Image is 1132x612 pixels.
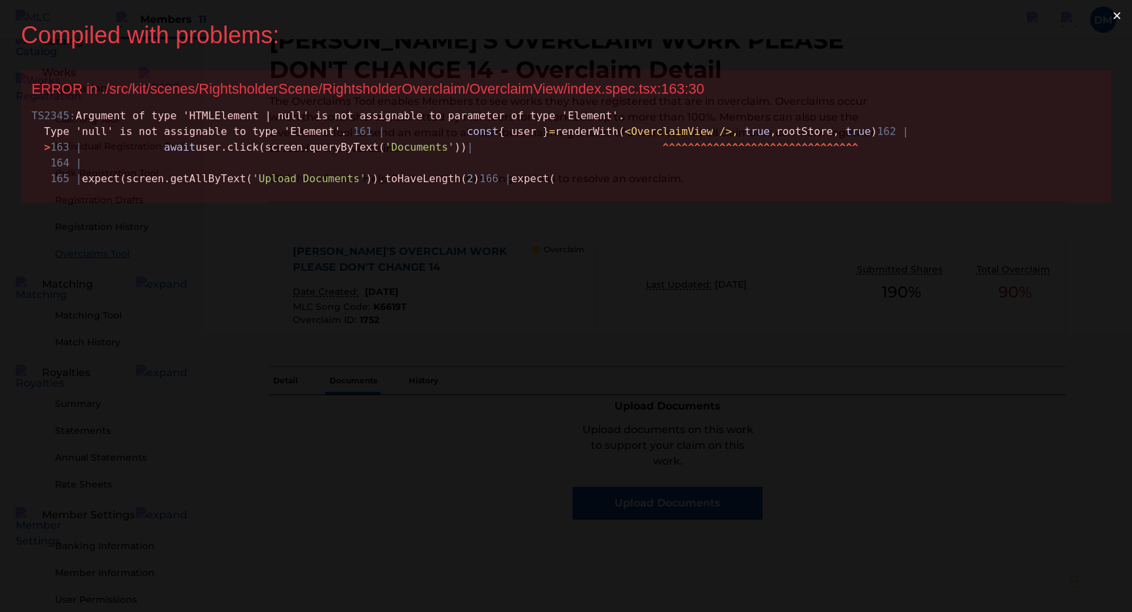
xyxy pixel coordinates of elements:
span: ^ [839,141,846,153]
span: ^ [764,141,770,153]
span: ^ [688,141,694,153]
span: ^ [757,141,764,153]
span: ^ [675,141,682,153]
span: await [164,141,195,153]
span: > [44,141,50,153]
span: ^ [719,141,726,153]
span: ^ [751,141,757,153]
span: 163 | [50,141,82,153]
span: 166 | [480,172,511,185]
span: ^ [732,141,738,153]
span: true [745,125,770,138]
span: ^ [852,141,859,153]
span: ^ [820,141,827,153]
span: 164 | [50,157,82,169]
span: < [625,125,632,138]
span: . [379,172,385,185]
span: ^ [770,141,776,153]
div: ERROR in ./src/kit/scenes/RightsholderScene/RightsholderOverclaim/OverclaimView/index.spec.tsx:16... [31,81,1101,98]
span: ^ [700,141,707,153]
span: > [726,125,732,138]
span: const [467,125,499,138]
span: ^ [726,141,732,153]
span: ^ [846,141,852,153]
span: ^ [681,141,688,153]
div: Compiled with problems: [21,21,1090,49]
span: ^ [795,141,802,153]
span: 2 [467,172,474,185]
span: TS2345: [31,109,75,122]
span: OverclaimView [631,125,713,138]
span: ^ [662,141,669,153]
span: . [221,141,227,153]
span: | [467,141,474,153]
span: 165 | [50,172,82,185]
span: 162 | [877,125,909,138]
span: ^ [801,141,808,153]
span: ^ [694,141,701,153]
span: { user } renderWith( rootStore ) user click(screen queryByText( )) expect(screen getAllByText( ))... [31,125,909,185]
div: Argument of type 'HTMLElement | null' is not assignable to parameter of type 'Element'. Type 'nul... [31,108,1101,187]
span: ^ [789,141,795,153]
span: 'Documents' [385,141,454,153]
span: ^ [783,141,789,153]
span: ^ [669,141,675,153]
span: ^ [745,141,751,153]
span: , [770,125,776,138]
span: . [303,141,309,153]
span: ^ [776,141,783,153]
span: 161 | [353,125,385,138]
span: ^ [738,141,745,153]
span: ^ [713,141,719,153]
span: ^ [827,141,833,153]
span: / [719,125,726,138]
span: . [164,172,170,185]
span: ^ [814,141,821,153]
span: , [732,125,738,138]
span: true [846,125,871,138]
span: ^ [808,141,814,153]
span: = [549,125,556,138]
span: ^ [707,141,713,153]
span: 'Upload Documents' [252,172,366,185]
span: , [833,125,839,138]
span: ^ [833,141,840,153]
